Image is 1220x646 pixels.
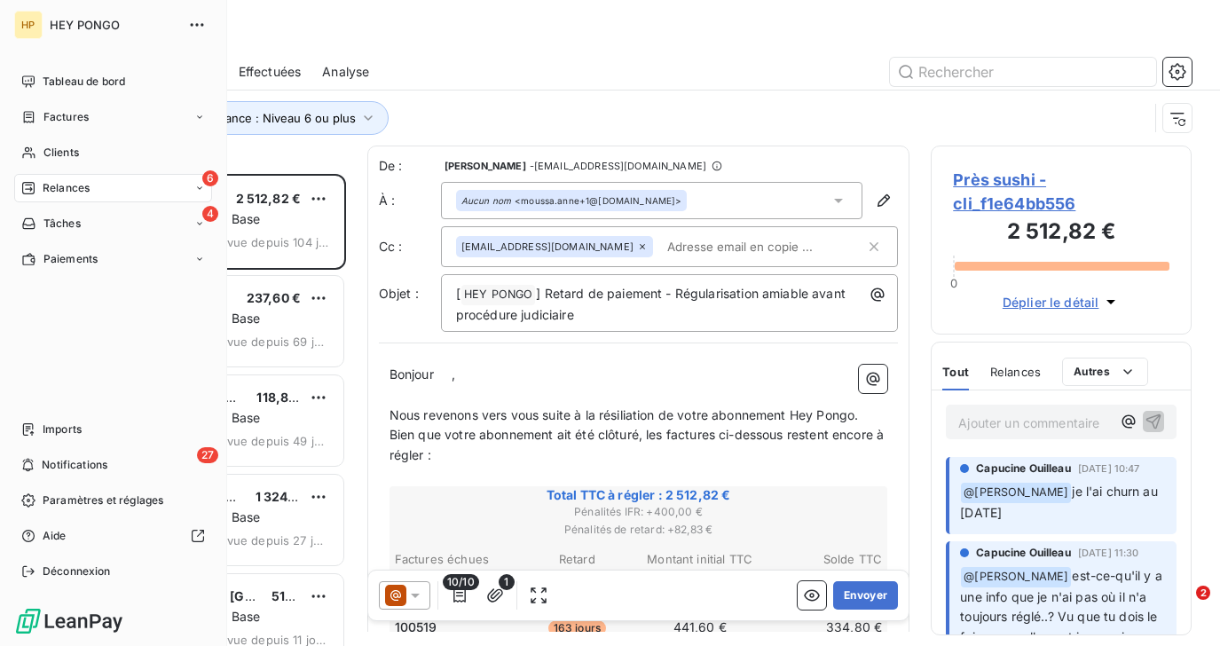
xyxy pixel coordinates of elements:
[43,145,79,161] span: Clients
[960,484,1161,520] span: je l'ai churn au [DATE]
[640,618,760,637] td: 441,60 €
[247,290,301,305] span: 237,60 €
[1196,586,1210,600] span: 2
[1003,293,1099,311] span: Déplier le détail
[443,574,479,590] span: 10/10
[322,63,369,81] span: Analyse
[239,63,302,81] span: Effectuées
[390,407,859,422] span: Nous revenons vers vous suite à la résiliation de votre abonnement Hey Pongo.
[990,365,1041,379] span: Relances
[125,588,362,603] span: LES JARDINS DU [GEOGRAPHIC_DATA]
[236,191,302,206] span: 2 512,82 €
[762,550,883,569] th: Solde TTC
[961,567,1071,587] span: @ [PERSON_NAME]
[461,241,634,252] span: [EMAIL_ADDRESS][DOMAIN_NAME]
[50,18,177,32] span: HEY PONGO
[14,11,43,39] div: HP
[997,292,1126,312] button: Déplier le détail
[452,366,455,382] span: ,
[890,58,1156,86] input: Rechercher
[390,427,888,462] span: Bien que votre abonnement ait été clôturé, les factures ci-dessous restent encore à régler :
[272,588,325,603] span: 515,27 €
[43,528,67,544] span: Aide
[961,483,1071,503] span: @ [PERSON_NAME]
[256,390,305,405] span: 118,81 €
[43,74,125,90] span: Tableau de bord
[379,238,441,256] label: Cc :
[197,447,218,463] span: 27
[126,101,389,135] button: Niveau de relance : Niveau 6 ou plus
[1078,548,1139,558] span: [DATE] 11:30
[1078,463,1140,474] span: [DATE] 10:47
[461,285,535,305] span: HEY PONGO
[208,335,329,349] span: prévue depuis 69 jours
[942,365,969,379] span: Tout
[390,366,434,382] span: Bonjour
[14,607,124,635] img: Logo LeanPay
[208,434,329,448] span: prévue depuis 49 jours
[953,168,1169,216] span: Près sushi - cli_f1e64bb556
[976,545,1071,561] span: Capucine Ouilleau
[379,286,419,301] span: Objet :
[1062,358,1148,386] button: Autres
[256,489,321,504] span: 1 324,80 €
[950,276,957,290] span: 0
[208,533,329,548] span: prévue depuis 27 jours
[660,233,865,260] input: Adresse email en copie ...
[14,522,212,550] a: Aide
[43,109,89,125] span: Factures
[152,111,356,125] span: Niveau de relance : Niveau 6 ou plus
[456,286,460,301] span: [
[461,194,682,207] div: <moussa.anne+1@[DOMAIN_NAME]>
[379,157,441,175] span: De :
[208,235,329,249] span: prévue depuis 104 jours
[833,581,898,610] button: Envoyer
[43,563,111,579] span: Déconnexion
[202,206,218,222] span: 4
[516,550,637,569] th: Retard
[43,492,163,508] span: Paramètres et réglages
[640,550,760,569] th: Montant initial TTC
[392,522,885,538] span: Pénalités de retard : + 82,83 €
[42,457,107,473] span: Notifications
[392,486,885,504] span: Total TTC à régler : 2 512,82 €
[499,574,515,590] span: 1
[548,620,606,636] span: 163 jours
[43,180,90,196] span: Relances
[392,504,885,520] span: Pénalités IFR : + 400,00 €
[394,550,515,569] th: Factures échues
[461,194,511,207] em: Aucun nom
[953,216,1169,251] h3: 2 512,82 €
[395,618,437,636] span: 100519
[1160,586,1202,628] iframe: Intercom live chat
[530,161,706,171] span: - [EMAIL_ADDRESS][DOMAIN_NAME]
[43,216,81,232] span: Tâches
[445,161,526,171] span: [PERSON_NAME]
[976,461,1071,477] span: Capucine Ouilleau
[202,170,218,186] span: 6
[379,192,441,209] label: À :
[456,286,849,322] span: ] Retard de paiement - Régularisation amiable avant procédure judiciaire
[43,251,98,267] span: Paiements
[762,618,883,637] td: 334,80 €
[43,421,82,437] span: Imports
